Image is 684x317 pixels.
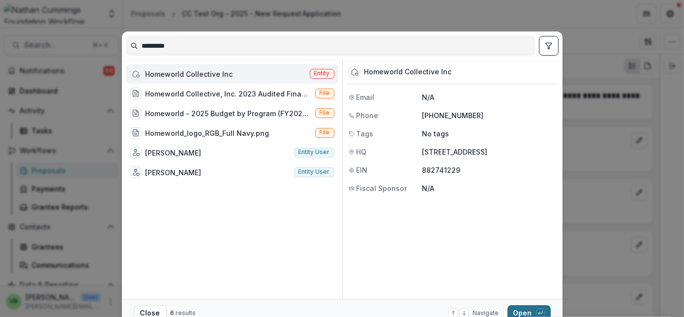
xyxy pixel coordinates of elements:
[364,68,452,76] div: Homeworld Collective Inc
[320,90,330,96] span: File
[539,36,559,56] button: toggle filters
[357,165,368,175] span: EIN
[357,128,374,139] span: Tags
[176,309,196,317] span: results
[146,69,233,79] div: Homeworld Collective Inc
[298,149,330,156] span: Entity user
[422,92,557,102] p: N/A
[357,92,375,102] span: Email
[314,70,330,77] span: Entity
[320,129,330,136] span: File
[146,148,202,158] div: [PERSON_NAME]
[298,168,330,175] span: Entity user
[146,167,202,178] div: [PERSON_NAME]
[320,109,330,116] span: File
[422,165,557,175] p: 882741229
[422,183,557,193] p: N/A
[357,183,407,193] span: Fiscal Sponsor
[357,147,367,157] span: HQ
[422,128,449,139] p: No tags
[357,110,379,121] span: Phone
[171,309,175,317] span: 6
[422,147,557,157] p: [STREET_ADDRESS]
[146,108,311,119] div: Homeworld - 2025 Budget by Program (FY2025, draft).pdf
[422,110,557,121] p: [PHONE_NUMBER]
[146,89,311,99] div: Homeworld Collective, Inc. 2023 Audited Financial Statements-Final (3).pdf
[146,128,269,138] div: Homeworld_logo_RGB_Full Navy.png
